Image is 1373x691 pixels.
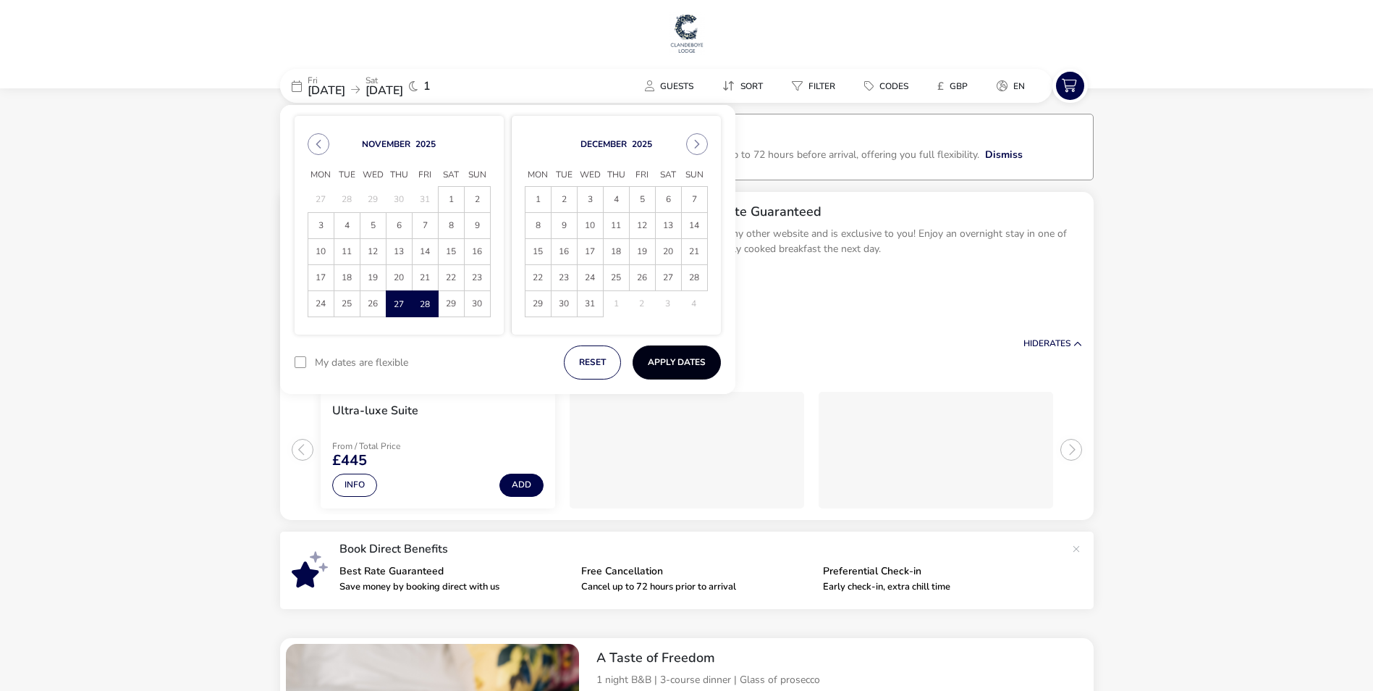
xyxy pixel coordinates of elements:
[464,239,490,265] td: 16
[438,213,464,239] td: 8
[740,80,763,92] span: Sort
[682,213,707,238] span: 14
[412,239,438,265] td: 14
[681,265,707,291] td: 28
[525,213,551,239] td: 8
[633,75,705,96] button: Guests
[926,75,985,96] naf-pibe-menu-bar-item: £GBP
[580,138,627,150] button: Choose Month
[711,75,774,96] button: Sort
[926,75,979,96] button: £GBP
[552,265,577,290] span: 23
[438,187,464,213] td: 1
[551,213,577,239] td: 9
[413,292,437,317] span: 28
[386,291,412,317] td: 27
[596,226,1082,256] p: This offer is not available on any other website and is exclusive to you! Enjoy an overnight stay...
[681,213,707,239] td: 14
[386,265,412,290] span: 20
[465,291,490,317] span: 30
[439,291,464,317] span: 29
[603,213,629,239] td: 11
[295,116,721,335] div: Choose Date
[562,386,811,514] swiper-slide: 2 / 3
[360,213,386,238] span: 5
[655,164,681,186] span: Sat
[362,138,410,150] button: Choose Month
[308,213,334,238] span: 3
[366,83,403,99] span: [DATE]
[604,239,629,264] span: 18
[334,239,360,265] td: 11
[360,265,386,290] span: 19
[386,239,412,265] td: 13
[386,187,412,213] td: 30
[551,291,577,317] td: 30
[669,12,705,55] img: Main Website
[308,265,334,290] span: 17
[332,453,367,468] span: £445
[386,213,412,238] span: 6
[985,75,1042,96] naf-pibe-menu-bar-item: en
[334,213,360,238] span: 4
[465,239,490,264] span: 16
[525,187,551,213] td: 1
[386,265,412,291] td: 20
[655,265,681,291] td: 27
[656,265,681,290] span: 27
[711,75,780,96] naf-pibe-menu-bar-item: Sort
[604,265,629,290] span: 25
[308,291,334,317] td: 24
[950,80,968,92] span: GBP
[681,187,707,213] td: 7
[604,187,629,212] span: 4
[629,291,655,317] td: 2
[603,291,629,317] td: 1
[308,239,334,264] span: 10
[629,265,655,291] td: 26
[386,239,412,264] span: 13
[633,345,721,380] button: Apply Dates
[465,187,490,212] span: 2
[577,265,603,291] td: 24
[308,164,334,186] span: Mon
[334,187,360,213] td: 28
[577,187,603,213] td: 3
[412,187,438,213] td: 31
[630,265,655,290] span: 26
[308,213,334,239] td: 3
[308,76,345,85] p: Fri
[578,213,603,238] span: 10
[413,213,438,238] span: 7
[339,543,1065,555] p: Book Direct Benefits
[280,69,497,103] div: Fri[DATE]Sat[DATE]1
[439,187,464,212] span: 1
[577,213,603,239] td: 10
[656,213,681,238] span: 13
[1023,339,1082,348] button: HideRates
[596,204,1082,220] h2: Best Available B&B Rate Guaranteed
[780,75,847,96] button: Filter
[308,265,334,291] td: 17
[630,239,655,264] span: 19
[339,582,570,592] p: Save money by booking direct with us
[564,345,621,380] button: reset
[552,213,577,238] span: 9
[334,164,360,186] span: Tue
[308,133,329,155] button: Previous Month
[853,75,926,96] naf-pibe-menu-bar-item: Codes
[633,75,711,96] naf-pibe-menu-bar-item: Guests
[438,265,464,291] td: 22
[308,187,334,213] td: 27
[525,239,551,265] td: 15
[438,164,464,186] span: Sat
[525,164,551,186] span: Mon
[386,164,412,186] span: Thu
[525,291,551,317] span: 29
[656,239,681,264] span: 20
[387,292,411,317] span: 27
[985,147,1023,162] button: Dismiss
[578,265,603,290] span: 24
[439,265,464,290] span: 22
[412,213,438,239] td: 7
